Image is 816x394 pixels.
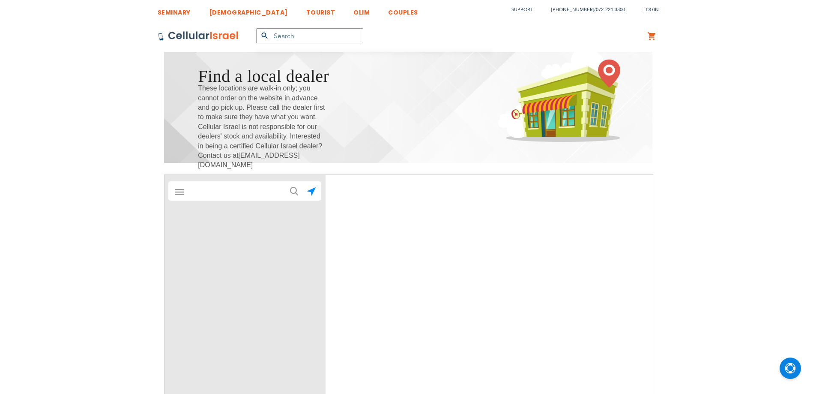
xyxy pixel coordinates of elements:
img: Cellular Israel Logo [158,31,239,41]
a: [DEMOGRAPHIC_DATA] [209,2,288,18]
span: Login [643,6,659,13]
a: 072-224-3300 [596,6,625,13]
a: COUPLES [388,2,418,18]
li: / [543,3,625,16]
a: SEMINARY [158,2,191,18]
a: OLIM [353,2,370,18]
a: Support [511,6,533,13]
span: These locations are walk-in only; you cannot order on the website in advance and go pick up. Plea... [198,84,326,170]
input: Search [256,28,363,43]
a: [PHONE_NUMBER] [551,6,594,13]
a: TOURIST [306,2,335,18]
h1: Find a local dealer [198,64,329,88]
